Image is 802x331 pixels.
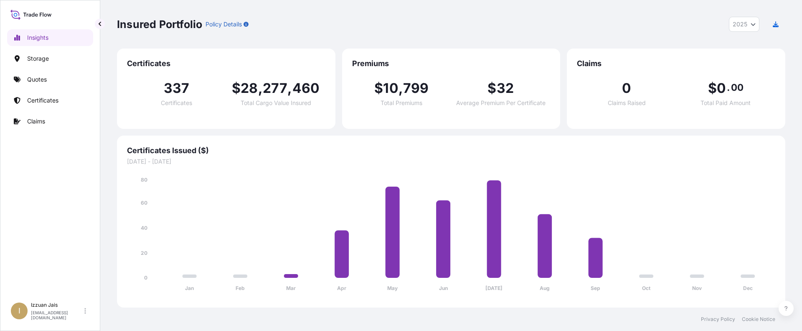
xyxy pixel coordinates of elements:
span: I [18,307,20,315]
span: Total Premiums [381,100,422,106]
tspan: 80 [141,177,147,183]
span: [DATE] - [DATE] [127,157,775,166]
p: Claims [27,117,45,126]
span: 0 [622,82,631,95]
span: 00 [731,84,744,91]
span: 277 [263,82,288,95]
span: 10 [383,82,398,95]
span: $ [232,82,241,95]
tspan: Dec [743,285,753,291]
span: 28 [241,82,258,95]
span: Claims Raised [608,100,646,106]
a: Certificates [7,92,93,109]
span: 0 [717,82,726,95]
a: Storage [7,50,93,67]
tspan: Sep [591,285,600,291]
span: Total Cargo Value Insured [241,100,311,106]
span: 2025 [733,20,747,28]
span: , [258,82,263,95]
span: 460 [292,82,320,95]
tspan: Aug [540,285,550,291]
tspan: 40 [141,225,147,231]
tspan: [DATE] [485,285,503,291]
span: 32 [497,82,514,95]
p: Insured Portfolio [117,18,202,31]
tspan: Nov [692,285,702,291]
span: , [398,82,403,95]
tspan: Mar [286,285,296,291]
a: Insights [7,29,93,46]
tspan: 60 [141,200,147,206]
button: Year Selector [729,17,759,32]
span: Total Paid Amount [700,100,751,106]
tspan: May [387,285,398,291]
span: $ [708,82,717,95]
a: Cookie Notice [742,316,775,323]
p: Storage [27,54,49,63]
span: . [727,84,730,91]
p: Certificates [27,96,58,105]
p: Insights [27,33,48,42]
a: Claims [7,113,93,130]
a: Privacy Policy [701,316,735,323]
tspan: Jan [185,285,194,291]
span: Claims [577,59,775,69]
p: [EMAIL_ADDRESS][DOMAIN_NAME] [31,310,83,320]
tspan: 20 [141,250,147,256]
span: Average Premium Per Certificate [456,100,546,106]
span: 337 [164,82,190,95]
span: Certificates Issued ($) [127,146,775,156]
span: $ [487,82,496,95]
p: Policy Details [206,20,242,28]
tspan: Feb [236,285,245,291]
span: Premiums [352,59,551,69]
p: Quotes [27,75,47,84]
p: Izzuan Jais [31,302,83,308]
span: , [287,82,292,95]
tspan: Oct [642,285,651,291]
span: $ [374,82,383,95]
span: 799 [403,82,429,95]
tspan: Apr [337,285,346,291]
a: Quotes [7,71,93,88]
tspan: Jun [439,285,448,291]
span: Certificates [161,100,192,106]
tspan: 0 [144,275,147,281]
span: Certificates [127,59,325,69]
